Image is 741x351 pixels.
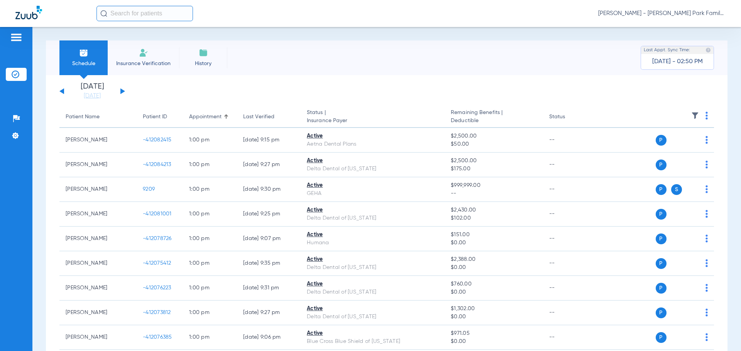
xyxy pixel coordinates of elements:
[143,334,172,340] span: -412076385
[705,235,708,242] img: group-dot-blue.svg
[543,153,595,177] td: --
[307,165,438,173] div: Delta Dental of [US_STATE]
[451,239,536,247] span: $0.00
[307,190,438,198] div: GEHA
[183,301,237,325] td: 1:00 PM
[69,92,115,100] a: [DATE]
[183,227,237,251] td: 1:00 PM
[656,258,667,269] span: P
[451,313,536,321] span: $0.00
[307,181,438,190] div: Active
[66,113,100,121] div: Patient Name
[656,307,667,318] span: P
[543,177,595,202] td: --
[183,325,237,350] td: 1:00 PM
[59,325,137,350] td: [PERSON_NAME]
[307,132,438,140] div: Active
[307,157,438,165] div: Active
[451,132,536,140] span: $2,500.00
[705,259,708,267] img: group-dot-blue.svg
[183,153,237,177] td: 1:00 PM
[451,255,536,264] span: $2,388.00
[65,60,102,67] span: Schedule
[656,184,667,195] span: P
[671,184,682,195] span: S
[451,288,536,296] span: $0.00
[100,10,107,17] img: Search Icon
[543,106,595,128] th: Status
[59,177,137,202] td: [PERSON_NAME]
[451,117,536,125] span: Deductible
[307,206,438,214] div: Active
[183,202,237,227] td: 1:00 PM
[307,313,438,321] div: Delta Dental of [US_STATE]
[451,206,536,214] span: $2,430.00
[243,113,294,121] div: Last Verified
[59,276,137,301] td: [PERSON_NAME]
[656,233,667,244] span: P
[451,264,536,272] span: $0.00
[307,264,438,272] div: Delta Dental of [US_STATE]
[307,280,438,288] div: Active
[69,83,115,100] li: [DATE]
[656,160,667,170] span: P
[143,113,167,121] div: Patient ID
[243,113,274,121] div: Last Verified
[307,305,438,313] div: Active
[143,260,171,266] span: -412075412
[10,33,22,42] img: hamburger-icon
[451,140,536,148] span: $50.00
[652,58,703,65] span: [DATE] - 02:50 PM
[543,128,595,153] td: --
[543,202,595,227] td: --
[307,140,438,148] div: Aetna Dental Plans
[543,276,595,301] td: --
[656,209,667,220] span: P
[237,128,301,153] td: [DATE] 9:15 PM
[143,236,172,241] span: -412078726
[451,181,536,190] span: $999,999.00
[705,136,708,144] img: group-dot-blue.svg
[59,227,137,251] td: [PERSON_NAME]
[451,214,536,222] span: $102.00
[301,106,445,128] th: Status |
[15,6,42,19] img: Zuub Logo
[183,251,237,276] td: 1:00 PM
[307,231,438,239] div: Active
[237,202,301,227] td: [DATE] 9:25 PM
[705,333,708,341] img: group-dot-blue.svg
[307,239,438,247] div: Humana
[183,177,237,202] td: 1:00 PM
[644,46,690,54] span: Last Appt. Sync Time:
[451,190,536,198] span: --
[143,113,177,121] div: Patient ID
[189,113,222,121] div: Appointment
[79,48,88,57] img: Schedule
[237,301,301,325] td: [DATE] 9:27 PM
[237,227,301,251] td: [DATE] 9:07 PM
[705,112,708,119] img: group-dot-blue.svg
[59,153,137,177] td: [PERSON_NAME]
[143,211,172,217] span: -412081001
[237,276,301,301] td: [DATE] 9:31 PM
[705,210,708,218] img: group-dot-blue.svg
[705,161,708,168] img: group-dot-blue.svg
[143,186,155,192] span: 9209
[451,305,536,313] span: $1,302.00
[705,185,708,193] img: group-dot-blue.svg
[543,227,595,251] td: --
[307,329,438,338] div: Active
[143,310,171,315] span: -412073812
[705,47,711,53] img: last sync help info
[189,113,231,121] div: Appointment
[543,325,595,350] td: --
[451,338,536,346] span: $0.00
[307,214,438,222] div: Delta Dental of [US_STATE]
[705,309,708,316] img: group-dot-blue.svg
[113,60,173,67] span: Insurance Verification
[59,251,137,276] td: [PERSON_NAME]
[237,177,301,202] td: [DATE] 9:30 PM
[451,329,536,338] span: $971.05
[237,153,301,177] td: [DATE] 9:27 PM
[656,332,667,343] span: P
